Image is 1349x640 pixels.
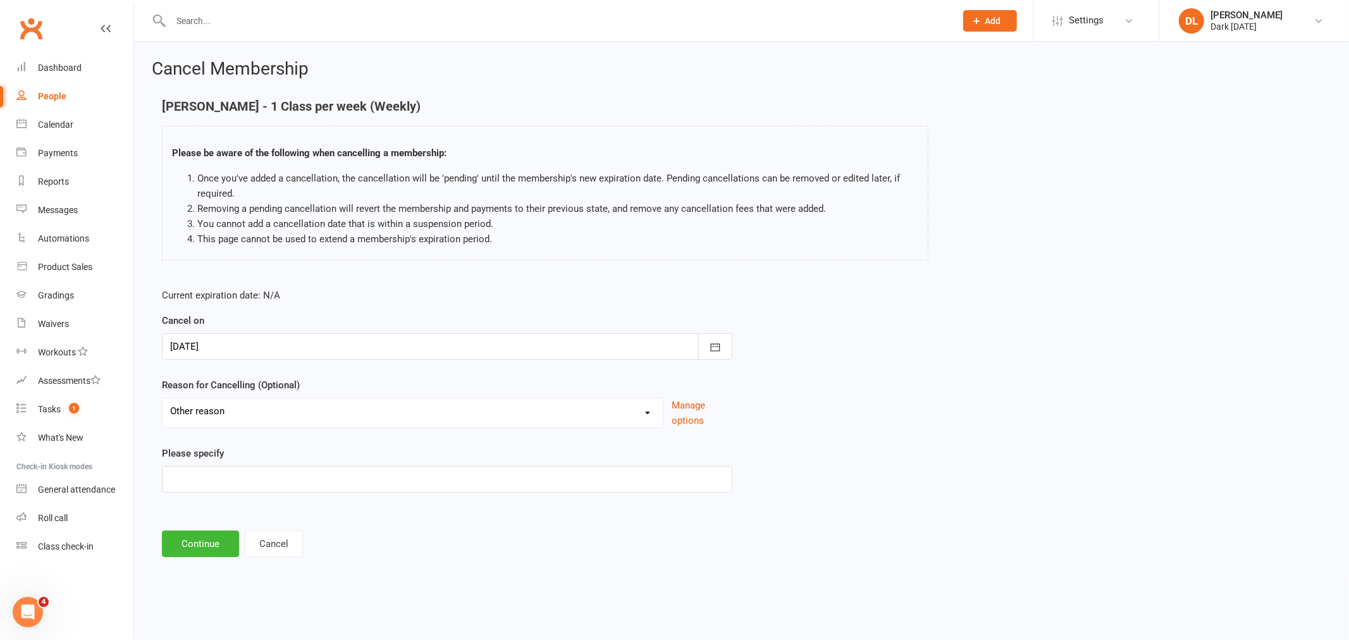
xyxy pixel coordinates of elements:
[38,484,115,495] div: General attendance
[16,253,133,281] a: Product Sales
[38,404,61,414] div: Tasks
[16,476,133,504] a: General attendance kiosk mode
[197,231,918,247] li: This page cannot be used to extend a membership's expiration period.
[38,63,82,73] div: Dashboard
[16,504,133,532] a: Roll call
[985,16,1001,26] span: Add
[38,347,76,357] div: Workouts
[16,225,133,253] a: Automations
[38,233,89,243] div: Automations
[172,147,447,159] strong: Please be aware of the following when cancelling a membership:
[16,395,133,424] a: Tasks 1
[167,12,947,30] input: Search...
[1179,8,1204,34] div: DL
[1069,6,1104,35] span: Settings
[16,139,133,168] a: Payments
[162,378,300,393] label: Reason for Cancelling (Optional)
[16,111,133,139] a: Calendar
[152,59,1331,79] h2: Cancel Membership
[162,313,204,328] label: Cancel on
[16,82,133,111] a: People
[38,176,69,187] div: Reports
[162,531,239,557] button: Continue
[38,205,78,215] div: Messages
[197,216,918,231] li: You cannot add a cancellation date that is within a suspension period.
[16,310,133,338] a: Waivers
[38,319,69,329] div: Waivers
[162,99,928,113] h4: [PERSON_NAME] - 1 Class per week (Weekly)
[162,288,732,303] p: Current expiration date: N/A
[16,281,133,310] a: Gradings
[15,13,47,44] a: Clubworx
[38,433,83,443] div: What's New
[13,597,43,627] iframe: Intercom live chat
[16,168,133,196] a: Reports
[38,148,78,158] div: Payments
[38,120,73,130] div: Calendar
[197,171,918,201] li: Once you've added a cancellation, the cancellation will be 'pending' until the membership's new e...
[1210,21,1283,32] div: Dark [DATE]
[197,201,918,216] li: Removing a pending cancellation will revert the membership and payments to their previous state, ...
[38,513,68,523] div: Roll call
[16,367,133,395] a: Assessments
[38,541,94,551] div: Class check-in
[16,532,133,561] a: Class kiosk mode
[16,338,133,367] a: Workouts
[1210,9,1283,21] div: [PERSON_NAME]
[16,424,133,452] a: What's New
[672,398,732,428] button: Manage options
[245,531,303,557] button: Cancel
[38,290,74,300] div: Gradings
[69,403,79,414] span: 1
[38,262,92,272] div: Product Sales
[162,446,224,461] label: Please specify
[963,10,1017,32] button: Add
[39,597,49,607] span: 4
[16,196,133,225] a: Messages
[16,54,133,82] a: Dashboard
[38,91,66,101] div: People
[38,376,101,386] div: Assessments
